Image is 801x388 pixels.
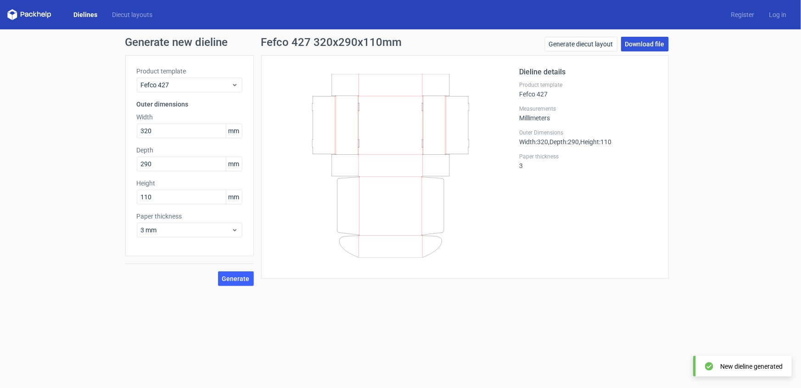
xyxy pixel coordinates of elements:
a: Diecut layouts [105,10,160,19]
h1: Fefco 427 320x290x110mm [261,37,402,48]
div: Millimeters [520,105,657,122]
a: Register [723,10,762,19]
div: New dieline generated [720,362,783,371]
a: Generate diecut layout [545,37,617,51]
label: Product template [137,67,242,76]
button: Generate [218,271,254,286]
span: Generate [222,276,250,282]
label: Measurements [520,105,657,112]
label: Width [137,112,242,122]
label: Depth [137,146,242,155]
div: Fefco 427 [520,81,657,98]
span: mm [226,190,242,204]
h1: Generate new dieline [125,37,676,48]
label: Paper thickness [137,212,242,221]
span: Width : 320 [520,138,549,146]
span: Fefco 427 [141,80,231,90]
label: Product template [520,81,657,89]
a: Log in [762,10,794,19]
span: , Depth : 290 [549,138,579,146]
h3: Outer dimensions [137,100,242,109]
div: 3 [520,153,657,169]
a: Download file [621,37,669,51]
label: Paper thickness [520,153,657,160]
span: , Height : 110 [579,138,612,146]
span: mm [226,124,242,138]
span: 3 mm [141,225,231,235]
h2: Dieline details [520,67,657,78]
label: Outer Dimensions [520,129,657,136]
a: Dielines [66,10,105,19]
span: mm [226,157,242,171]
label: Height [137,179,242,188]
